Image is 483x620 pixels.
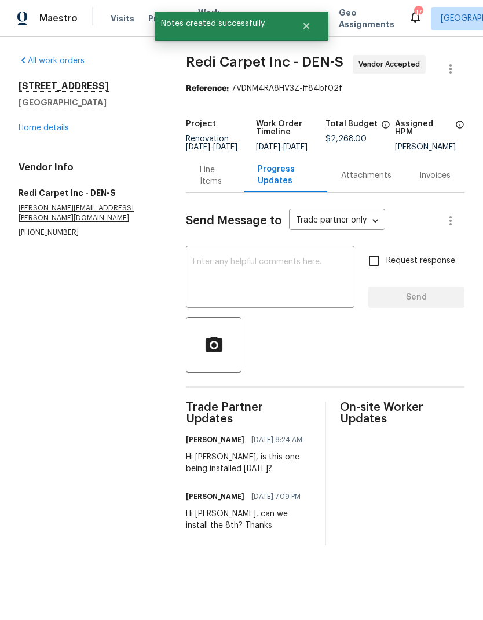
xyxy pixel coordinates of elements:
[186,508,310,531] div: Hi [PERSON_NAME], can we install the 8th? Thanks.
[283,143,308,151] span: [DATE]
[39,13,78,24] span: Maestro
[19,57,85,65] a: All work orders
[213,143,237,151] span: [DATE]
[186,143,210,151] span: [DATE]
[186,120,216,128] h5: Project
[186,215,282,227] span: Send Message to
[186,83,464,94] div: 7VDNM4RA8HV3Z-ff84bf02f
[198,7,228,30] span: Work Orders
[19,124,69,132] a: Home details
[414,7,422,19] div: 17
[325,120,378,128] h5: Total Budget
[186,85,229,93] b: Reference:
[258,163,313,187] div: Progress Updates
[358,59,425,70] span: Vendor Accepted
[386,255,455,267] span: Request response
[186,55,343,69] span: Redi Carpet Inc - DEN-S
[186,143,237,151] span: -
[325,135,367,143] span: $2,268.00
[339,7,394,30] span: Geo Assignments
[256,143,280,151] span: [DATE]
[395,120,452,136] h5: Assigned HPM
[186,451,310,475] div: Hi [PERSON_NAME], is this one being installed [DATE]?
[186,434,244,446] h6: [PERSON_NAME]
[155,12,287,36] span: Notes created successfully.
[455,120,464,143] span: The hpm assigned to this work order.
[419,170,451,181] div: Invoices
[186,135,237,151] span: Renovation
[251,491,301,502] span: [DATE] 7:09 PM
[341,170,391,181] div: Attachments
[256,120,325,136] h5: Work Order Timeline
[340,402,464,425] span: On-site Worker Updates
[148,13,184,24] span: Projects
[111,13,134,24] span: Visits
[186,402,310,425] span: Trade Partner Updates
[395,143,464,151] div: [PERSON_NAME]
[19,162,158,173] h4: Vendor Info
[256,143,308,151] span: -
[200,164,229,187] div: Line Items
[287,14,325,38] button: Close
[186,491,244,502] h6: [PERSON_NAME]
[381,120,390,135] span: The total cost of line items that have been proposed by Opendoor. This sum includes line items th...
[251,434,302,446] span: [DATE] 8:24 AM
[289,211,385,231] div: Trade partner only
[19,187,158,199] h5: Redi Carpet Inc - DEN-S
